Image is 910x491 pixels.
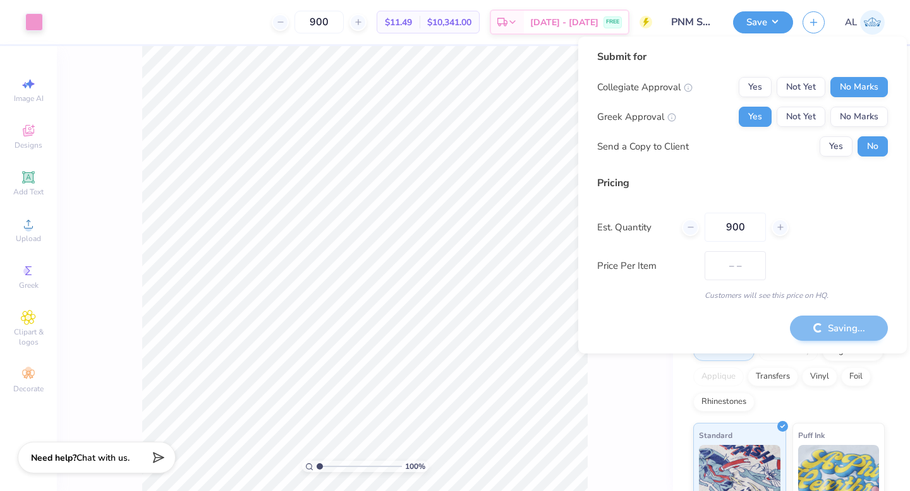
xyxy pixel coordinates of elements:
div: Foil [841,367,871,386]
span: $10,341.00 [427,16,471,29]
button: Not Yet [777,107,825,127]
div: Applique [693,367,744,386]
button: Yes [739,77,772,97]
span: Standard [699,429,732,442]
a: AL [845,10,885,35]
span: [DATE] - [DATE] [530,16,598,29]
span: Designs [15,140,42,150]
div: Customers will see this price on HQ. [597,290,888,301]
div: Submit for [597,49,888,64]
span: FREE [606,18,619,27]
div: Send a Copy to Client [597,139,689,154]
button: Yes [820,136,852,157]
div: Greek Approval [597,110,676,124]
span: Upload [16,234,41,244]
button: No Marks [830,77,888,97]
button: Not Yet [777,77,825,97]
input: Untitled Design [662,9,724,35]
span: AL [845,15,857,30]
div: Transfers [748,367,798,386]
button: Save [733,11,793,33]
div: Rhinestones [693,393,755,411]
strong: Need help? [31,452,76,464]
label: Price Per Item [597,259,695,273]
span: Puff Ink [798,429,825,442]
button: No [858,136,888,157]
span: Clipart & logos [6,327,51,347]
span: Decorate [13,384,44,394]
span: $11.49 [385,16,412,29]
span: Add Text [13,187,44,197]
img: Ashley Lara [860,10,885,35]
button: Yes [739,107,772,127]
button: No Marks [830,107,888,127]
span: Chat with us. [76,452,130,464]
input: – – [294,11,344,33]
div: Collegiate Approval [597,80,693,95]
span: Greek [19,280,39,290]
div: Vinyl [802,367,837,386]
span: Image AI [14,93,44,104]
label: Est. Quantity [597,220,672,235]
span: 100 % [405,461,425,472]
div: Pricing [597,175,888,191]
input: – – [705,213,766,242]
